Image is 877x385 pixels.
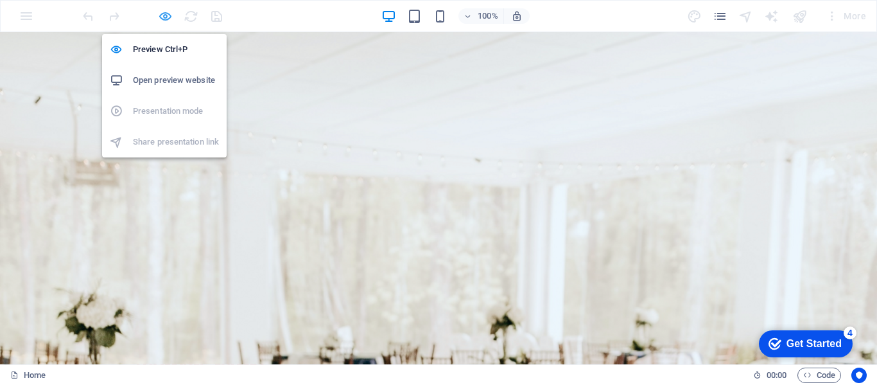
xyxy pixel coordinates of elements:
span: 00 00 [767,368,786,383]
a: Click to cancel selection. Double-click to open Pages [10,368,46,383]
span: Code [803,368,835,383]
div: 4 [95,3,108,15]
div: Get Started [38,14,93,26]
h6: Preview Ctrl+P [133,42,219,57]
button: Code [797,368,841,383]
h6: Session time [753,368,787,383]
button: pages [713,8,728,24]
div: Get Started 4 items remaining, 20% complete [10,6,104,33]
button: 100% [458,8,504,24]
button: Usercentrics [851,368,867,383]
h6: 100% [478,8,498,24]
i: On resize automatically adjust zoom level to fit chosen device. [511,10,523,22]
span: : [776,370,777,380]
h6: Open preview website [133,73,219,88]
